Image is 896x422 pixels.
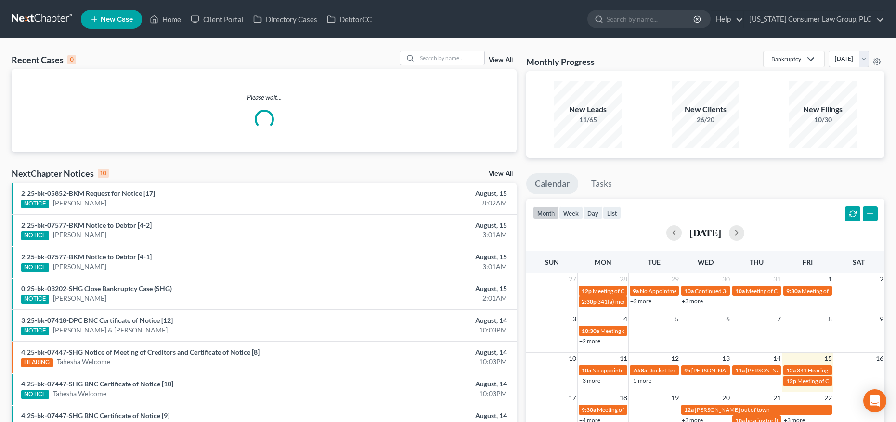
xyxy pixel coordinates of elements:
a: Directory Cases [248,11,322,28]
div: August, 14 [351,379,507,389]
span: 17 [568,392,577,404]
a: 4:25-bk-07447-SHG BNC Certificate of Notice [10] [21,380,173,388]
span: 2:30p [582,298,597,305]
span: 10:30a [582,327,599,334]
span: Meeting of Creditors for [PERSON_NAME] & [PERSON_NAME] [593,287,751,294]
a: 3:25-bk-07418-DPC BNC Certificate of Notice [12] [21,316,173,324]
span: 1 [827,273,833,285]
span: 13 [721,353,731,364]
span: 6 [725,313,731,325]
div: 10:03PM [351,389,507,398]
a: View All [489,170,513,177]
a: +3 more [579,377,600,384]
div: 26/20 [672,115,739,125]
span: 12a [786,367,796,374]
span: [PERSON_NAME] Hearing [746,367,812,374]
div: August, 14 [351,316,507,325]
span: New Case [101,16,133,23]
div: 10:03PM [351,357,507,367]
div: New Filings [789,104,857,115]
h3: Monthly Progress [526,56,595,67]
a: DebtorCC [322,11,377,28]
span: 7:58a [633,367,647,374]
span: 10a [582,367,591,374]
span: Fri [803,258,813,266]
div: August, 15 [351,252,507,262]
span: Meeting of Creditors for [PERSON_NAME] [746,287,853,294]
a: Calendar [526,173,578,194]
span: 10a [684,287,694,294]
span: 3 [571,313,577,325]
div: NOTICE [21,200,49,208]
a: +2 more [630,297,651,305]
span: 31 [772,273,782,285]
input: Search by name... [417,51,484,65]
div: NOTICE [21,390,49,399]
span: 14 [772,353,782,364]
div: NOTICE [21,263,49,272]
span: No Appointments [640,287,685,294]
span: 5 [674,313,680,325]
span: Sun [545,258,559,266]
span: 9a [684,367,690,374]
div: New Clients [672,104,739,115]
span: 12a [684,406,694,413]
span: Meeting of Creditors for [PERSON_NAME] [597,406,704,413]
h2: [DATE] [689,228,721,238]
a: 2:25-bk-07577-BKM Notice to Debtor [4-1] [21,253,152,261]
a: +3 more [682,297,703,305]
a: +2 more [579,337,600,345]
span: Thu [750,258,764,266]
button: week [559,206,583,219]
span: 12p [582,287,592,294]
a: 2:25-bk-05852-BKM Request for Notice [17] [21,189,155,197]
a: View All [489,57,513,64]
button: list [603,206,621,219]
span: [PERSON_NAME] Trial [691,367,749,374]
div: NOTICE [21,231,49,240]
div: August, 14 [351,411,507,421]
span: 15 [823,353,833,364]
div: 3:01AM [351,230,507,240]
a: [PERSON_NAME] [53,230,106,240]
span: 9:30a [582,406,596,413]
div: NOTICE [21,327,49,335]
span: 16 [875,353,884,364]
button: day [583,206,603,219]
a: [PERSON_NAME] [53,294,106,303]
a: 4:25-bk-07447-SHG Notice of Meeting of Creditors and Certificate of Notice [8] [21,348,260,356]
div: August, 14 [351,347,507,357]
div: NOTICE [21,295,49,304]
span: 341(a) meeting for [PERSON_NAME] & [PERSON_NAME] [597,298,741,305]
div: 8:02AM [351,198,507,208]
a: [PERSON_NAME] & [PERSON_NAME] [53,325,168,335]
span: 8 [827,313,833,325]
span: 29 [670,273,680,285]
span: 22 [823,392,833,404]
div: August, 15 [351,189,507,198]
div: NextChapter Notices [12,167,109,179]
a: +5 more [630,377,651,384]
a: Tahesha Welcome [57,357,110,367]
a: Help [711,11,743,28]
a: [PERSON_NAME] [53,262,106,271]
div: August, 15 [351,284,507,294]
span: No appointments [592,367,636,374]
span: 11 [619,353,628,364]
a: [US_STATE] Consumer Law Group, PLC [744,11,884,28]
span: 2 [879,273,884,285]
div: August, 15 [351,220,507,230]
span: 12 [670,353,680,364]
div: 10/30 [789,115,857,125]
div: 11/65 [554,115,622,125]
span: 4 [623,313,628,325]
span: 20 [721,392,731,404]
span: Wed [698,258,714,266]
span: Sat [853,258,865,266]
span: 27 [568,273,577,285]
span: 10 [568,353,577,364]
span: 11a [735,367,745,374]
div: HEARING [21,358,53,367]
span: 28 [619,273,628,285]
a: [PERSON_NAME] [53,198,106,208]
